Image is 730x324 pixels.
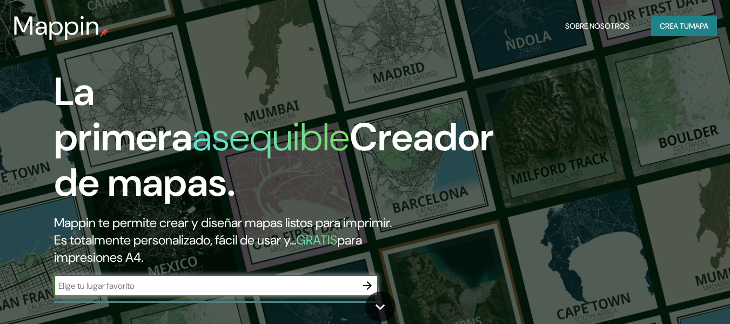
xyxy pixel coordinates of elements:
[660,21,689,31] font: Crea tu
[54,232,296,248] font: Es totalmente personalizado, fácil de usar y...
[54,67,192,162] font: La primera
[54,232,362,266] font: para impresiones A4.
[565,21,629,31] font: Sobre nosotros
[54,112,494,208] font: Creador de mapas.
[54,214,392,231] font: Mappin te permite crear y diseñar mapas listos para imprimir.
[54,280,357,292] input: Elige tu lugar favorito
[651,16,717,36] button: Crea tumapa
[296,232,337,248] font: GRATIS
[13,9,100,43] font: Mappin
[689,21,708,31] font: mapa
[192,112,350,162] font: asequible
[100,28,109,37] img: pin de mapeo
[561,16,634,36] button: Sobre nosotros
